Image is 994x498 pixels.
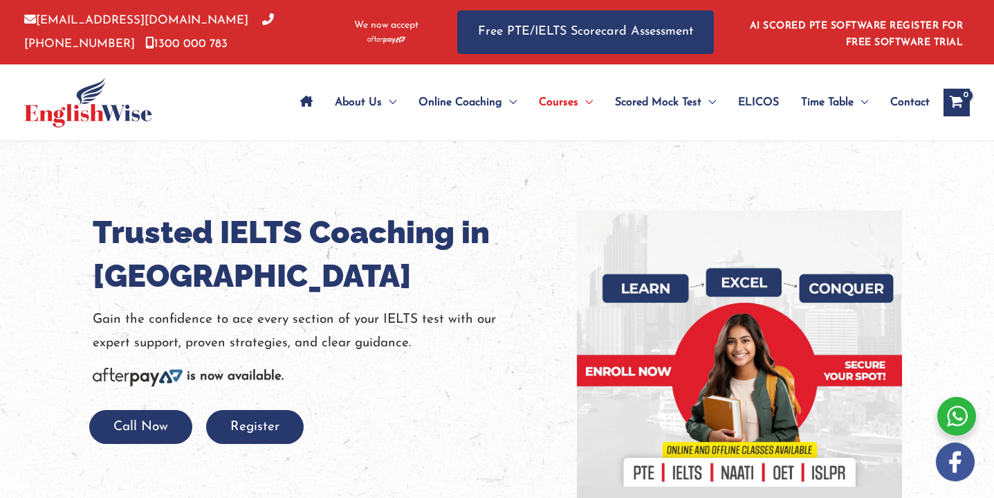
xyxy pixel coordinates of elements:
b: is now available. [187,370,284,383]
a: View Shopping Cart, empty [944,89,970,116]
a: Time TableMenu Toggle [790,78,879,127]
span: About Us [335,78,382,127]
a: Free PTE/IELTS Scorecard Assessment [457,10,714,54]
a: CoursesMenu Toggle [528,78,604,127]
button: Register [206,410,304,444]
span: Menu Toggle [701,78,716,127]
a: Register [206,420,304,434]
a: Online CoachingMenu Toggle [407,78,528,127]
a: Contact [879,78,930,127]
button: Call Now [89,410,192,444]
a: AI SCORED PTE SOFTWARE REGISTER FOR FREE SOFTWARE TRIAL [750,21,964,48]
img: Afterpay-Logo [367,36,405,44]
p: Gain the confidence to ace every section of your IELTS test with our expert support, proven strat... [93,308,556,355]
span: Menu Toggle [382,78,396,127]
img: cropped-ew-logo [24,78,152,127]
h1: Trusted IELTS Coaching in [GEOGRAPHIC_DATA] [93,211,556,298]
span: We now accept [354,19,418,33]
nav: Site Navigation: Main Menu [289,78,930,127]
span: Time Table [801,78,854,127]
aside: Header Widget 1 [742,10,970,55]
span: ELICOS [738,78,779,127]
span: Menu Toggle [502,78,517,127]
span: Menu Toggle [578,78,593,127]
a: 1300 000 783 [145,38,228,50]
span: Courses [539,78,578,127]
a: Scored Mock TestMenu Toggle [604,78,727,127]
img: white-facebook.png [936,443,975,481]
a: [PHONE_NUMBER] [24,15,274,49]
a: About UsMenu Toggle [324,78,407,127]
span: Scored Mock Test [615,78,701,127]
a: ELICOS [727,78,790,127]
span: Contact [890,78,930,127]
img: Afterpay-Logo [93,368,183,386]
a: [EMAIL_ADDRESS][DOMAIN_NAME] [24,15,248,26]
a: Call Now [89,420,192,434]
span: Online Coaching [418,78,502,127]
span: Menu Toggle [854,78,868,127]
